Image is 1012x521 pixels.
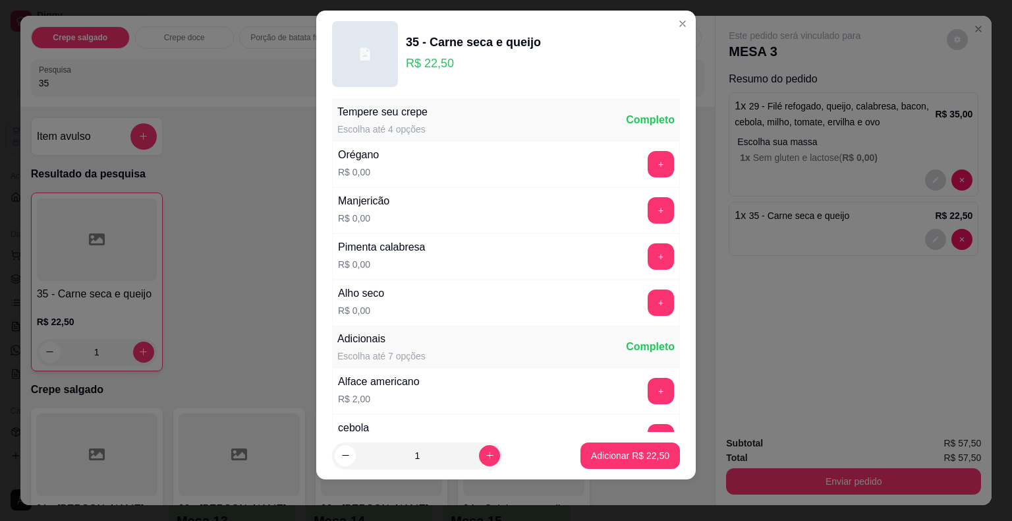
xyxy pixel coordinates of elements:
[648,290,674,316] button: add
[648,378,674,404] button: add
[406,33,541,51] div: 35 - Carne seca e queijo
[338,212,389,225] p: R$ 0,00
[338,147,379,163] div: Orégano
[338,258,426,271] p: R$ 0,00
[337,331,426,347] div: Adicionais
[648,151,674,177] button: add
[338,286,384,301] div: Alho seco
[337,350,426,363] div: Escolha até 7 opções
[648,424,674,450] button: add
[338,374,420,390] div: Alface americano
[626,339,675,355] div: Completo
[479,445,500,466] button: increase-product-quantity
[338,239,426,255] div: Pimenta calabresa
[672,13,693,34] button: Close
[338,304,384,317] p: R$ 0,00
[338,193,389,209] div: Manjericão
[648,197,674,224] button: add
[338,166,379,179] p: R$ 0,00
[337,104,428,120] div: Tempere seu crepe
[338,392,420,406] p: R$ 2,00
[580,443,680,469] button: Adicionar R$ 22,50
[406,54,541,73] p: R$ 22,50
[338,420,370,436] div: cebola
[591,449,669,462] p: Adicionar R$ 22,50
[335,445,356,466] button: decrease-product-quantity
[626,112,675,128] div: Completo
[648,243,674,270] button: add
[337,123,428,136] div: Escolha até 4 opções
